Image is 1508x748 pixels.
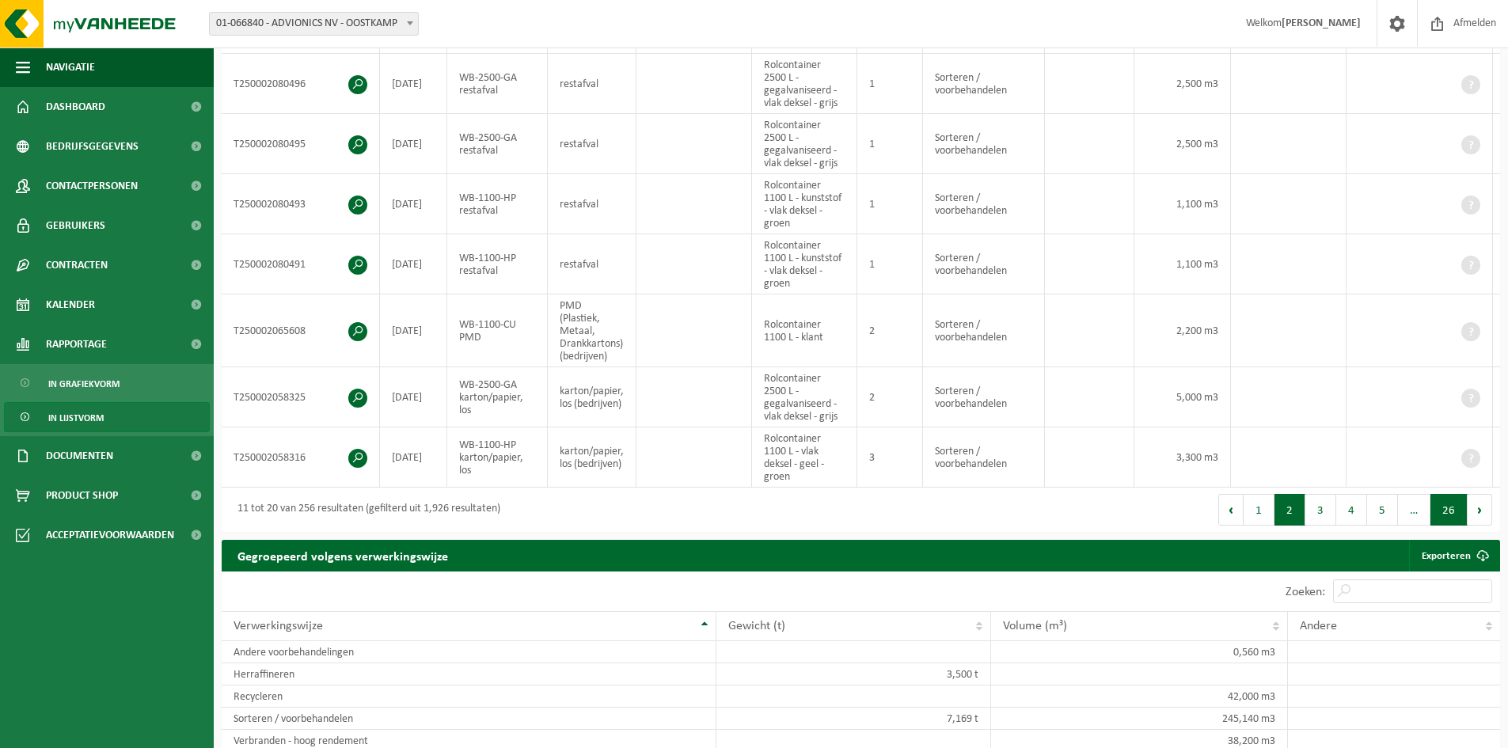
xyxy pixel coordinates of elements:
[46,166,138,206] span: Contactpersonen
[752,174,857,234] td: Rolcontainer 1100 L - kunststof - vlak deksel - groen
[716,663,991,685] td: 3,500 t
[991,685,1288,708] td: 42,000 m3
[222,234,380,294] td: T250002080491
[923,174,1045,234] td: Sorteren / voorbehandelen
[1336,494,1367,526] button: 4
[923,367,1045,427] td: Sorteren / voorbehandelen
[447,294,548,367] td: WB-1100-CU PMD
[48,403,104,433] span: In lijstvorm
[222,427,380,488] td: T250002058316
[1134,114,1231,174] td: 2,500 m3
[991,708,1288,730] td: 245,140 m3
[447,234,548,294] td: WB-1100-HP restafval
[222,540,464,571] h2: Gegroepeerd volgens verwerkingswijze
[548,367,636,427] td: karton/papier, los (bedrijven)
[548,114,636,174] td: restafval
[1003,620,1067,632] span: Volume (m³)
[222,708,716,730] td: Sorteren / voorbehandelen
[752,114,857,174] td: Rolcontainer 2500 L - gegalvaniseerd - vlak deksel - grijs
[1367,494,1398,526] button: 5
[857,427,923,488] td: 3
[548,174,636,234] td: restafval
[857,234,923,294] td: 1
[447,174,548,234] td: WB-1100-HP restafval
[752,234,857,294] td: Rolcontainer 1100 L - kunststof - vlak deksel - groen
[234,620,323,632] span: Verwerkingswijze
[222,685,716,708] td: Recycleren
[1134,427,1231,488] td: 3,300 m3
[548,427,636,488] td: karton/papier, los (bedrijven)
[380,174,447,234] td: [DATE]
[380,54,447,114] td: [DATE]
[923,54,1045,114] td: Sorteren / voorbehandelen
[210,13,418,35] span: 01-066840 - ADVIONICS NV - OOSTKAMP
[46,476,118,515] span: Product Shop
[222,663,716,685] td: Herraffineren
[1134,234,1231,294] td: 1,100 m3
[1300,620,1337,632] span: Andere
[752,54,857,114] td: Rolcontainer 2500 L - gegalvaniseerd - vlak deksel - grijs
[222,174,380,234] td: T250002080493
[1244,494,1274,526] button: 1
[1134,367,1231,427] td: 5,000 m3
[209,12,419,36] span: 01-066840 - ADVIONICS NV - OOSTKAMP
[1468,494,1492,526] button: Next
[222,641,716,663] td: Andere voorbehandelingen
[46,285,95,325] span: Kalender
[222,294,380,367] td: T250002065608
[46,325,107,364] span: Rapportage
[222,114,380,174] td: T250002080495
[1134,294,1231,367] td: 2,200 m3
[46,515,174,555] span: Acceptatievoorwaarden
[752,427,857,488] td: Rolcontainer 1100 L - vlak deksel - geel - groen
[857,114,923,174] td: 1
[857,367,923,427] td: 2
[447,114,548,174] td: WB-2500-GA restafval
[46,47,95,87] span: Navigatie
[1286,586,1325,598] label: Zoeken:
[4,368,210,398] a: In grafiekvorm
[1134,174,1231,234] td: 1,100 m3
[222,367,380,427] td: T250002058325
[923,294,1045,367] td: Sorteren / voorbehandelen
[728,620,785,632] span: Gewicht (t)
[1409,540,1499,571] a: Exporteren
[230,496,500,524] div: 11 tot 20 van 256 resultaten (gefilterd uit 1,926 resultaten)
[752,367,857,427] td: Rolcontainer 2500 L - gegalvaniseerd - vlak deksel - grijs
[752,294,857,367] td: Rolcontainer 1100 L - klant
[1305,494,1336,526] button: 3
[48,369,120,399] span: In grafiekvorm
[380,294,447,367] td: [DATE]
[380,367,447,427] td: [DATE]
[857,54,923,114] td: 1
[46,436,113,476] span: Documenten
[716,708,991,730] td: 7,169 t
[991,641,1288,663] td: 0,560 m3
[548,54,636,114] td: restafval
[222,54,380,114] td: T250002080496
[46,245,108,285] span: Contracten
[1398,494,1430,526] span: …
[923,427,1045,488] td: Sorteren / voorbehandelen
[380,234,447,294] td: [DATE]
[1218,494,1244,526] button: Previous
[447,367,548,427] td: WB-2500-GA karton/papier, los
[548,234,636,294] td: restafval
[1282,17,1361,29] strong: [PERSON_NAME]
[4,402,210,432] a: In lijstvorm
[1430,494,1468,526] button: 26
[923,114,1045,174] td: Sorteren / voorbehandelen
[380,427,447,488] td: [DATE]
[447,54,548,114] td: WB-2500-GA restafval
[447,427,548,488] td: WB-1100-HP karton/papier, los
[46,206,105,245] span: Gebruikers
[1274,494,1305,526] button: 2
[923,234,1045,294] td: Sorteren / voorbehandelen
[857,174,923,234] td: 1
[46,127,139,166] span: Bedrijfsgegevens
[1134,54,1231,114] td: 2,500 m3
[857,294,923,367] td: 2
[548,294,636,367] td: PMD (Plastiek, Metaal, Drankkartons) (bedrijven)
[46,87,105,127] span: Dashboard
[380,114,447,174] td: [DATE]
